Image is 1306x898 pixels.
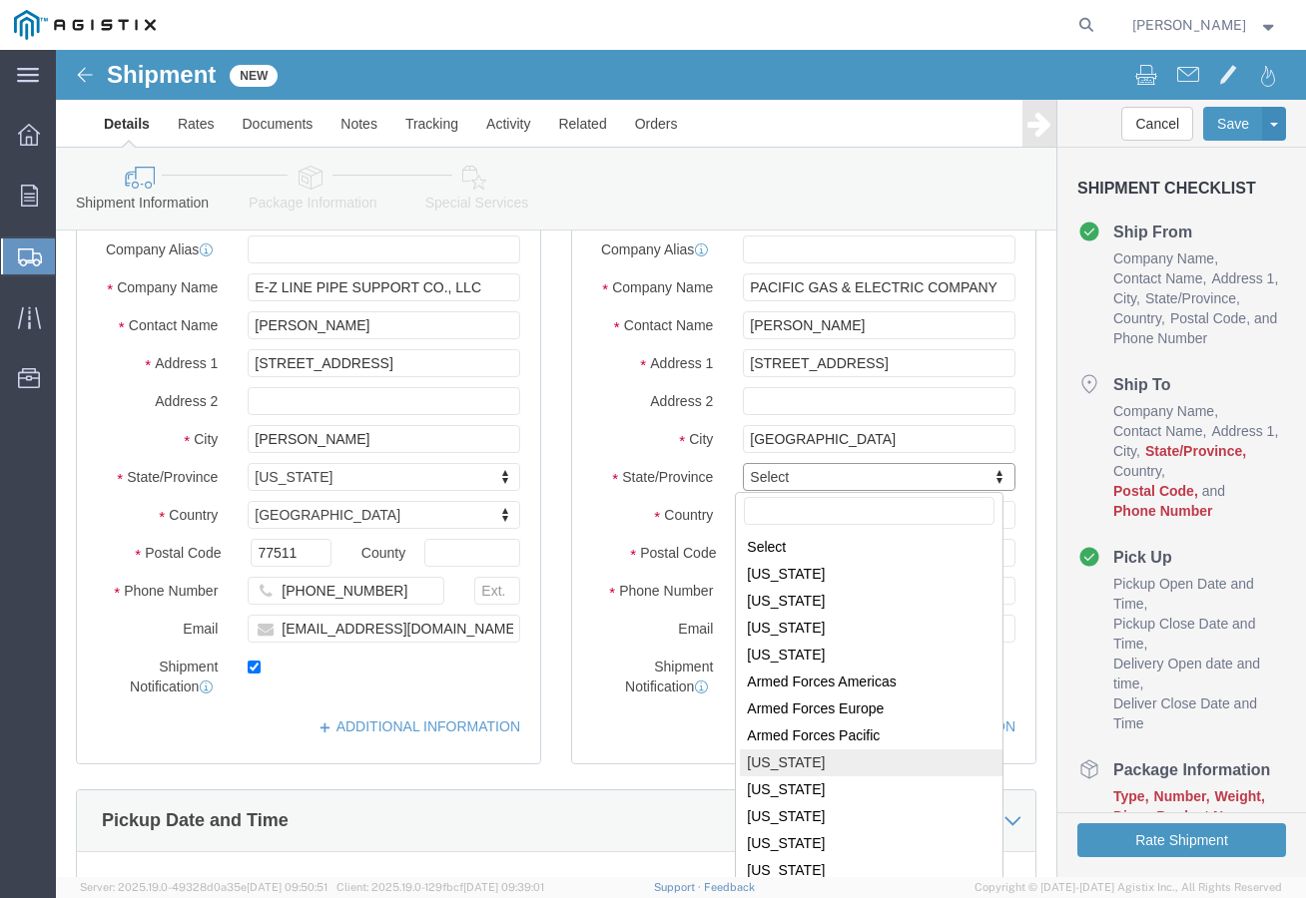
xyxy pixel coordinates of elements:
span: Charlotte Mitchell [1132,14,1246,36]
span: Copyright © [DATE]-[DATE] Agistix Inc., All Rights Reserved [975,879,1282,896]
button: [PERSON_NAME] [1131,13,1279,37]
a: Support [654,881,704,893]
span: [DATE] 09:50:51 [247,881,327,893]
span: Server: 2025.19.0-49328d0a35e [80,881,327,893]
span: [DATE] 09:39:01 [463,881,544,893]
iframe: FS Legacy Container [56,50,1306,877]
span: Client: 2025.19.0-129fbcf [336,881,544,893]
img: logo [14,10,156,40]
a: Feedback [704,881,755,893]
